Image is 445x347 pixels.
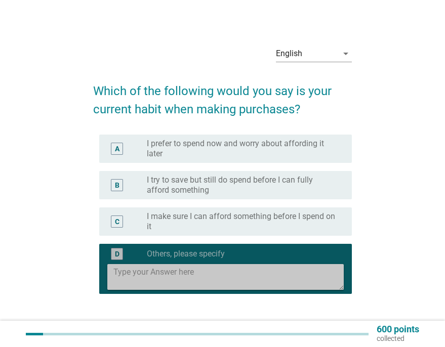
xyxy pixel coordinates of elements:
[115,144,119,154] div: A
[147,139,336,159] label: I prefer to spend now and worry about affording it later
[276,49,302,58] div: English
[93,72,352,118] h2: Which of the following would you say is your current habit when making purchases?
[115,180,119,191] div: B
[115,249,119,259] div: D
[147,249,225,259] label: Others, please specify
[115,216,119,227] div: C
[377,325,419,334] p: 600 points
[147,211,336,232] label: I make sure I can afford something before I spend on it
[147,175,336,195] label: I try to save but still do spend before I can fully afford something
[340,48,352,60] i: arrow_drop_down
[377,334,419,343] p: collected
